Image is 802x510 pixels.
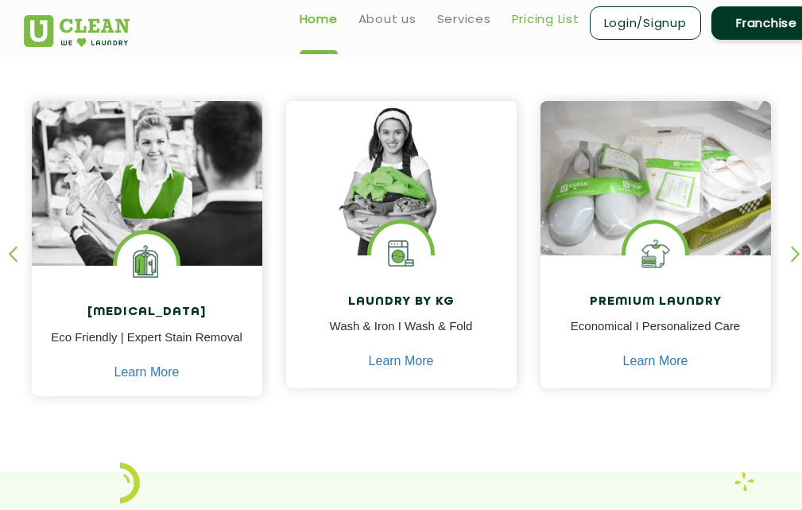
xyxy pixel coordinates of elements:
a: Learn More [114,365,180,380]
img: laundry done shoes and clothes [540,101,771,255]
img: a girl with laundry basket [286,101,517,255]
p: Eco Friendly | Expert Stain Removal [44,329,250,364]
img: UClean Laundry and Dry Cleaning [24,15,130,47]
p: Economical I Personalized Care [552,317,759,353]
h4: [MEDICAL_DATA] [44,306,250,320]
a: Home [300,10,338,29]
a: Services [437,10,491,29]
a: Login/Signup [590,6,701,40]
img: laundry washing machine [371,224,431,283]
img: icon_2.png [120,462,140,504]
a: Learn More [623,354,688,368]
p: Wash & Iron I Wash & Fold [298,317,505,353]
a: Learn More [369,354,434,368]
a: Pricing List [512,10,579,29]
h4: Laundry by Kg [298,295,505,310]
h4: Premium Laundry [552,295,759,310]
img: Shoes Cleaning [626,224,685,283]
img: Laundry wash and iron [734,472,754,492]
img: Laundry Services near me [117,234,176,294]
a: About us [358,10,416,29]
img: Drycleaners near me [32,101,262,286]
